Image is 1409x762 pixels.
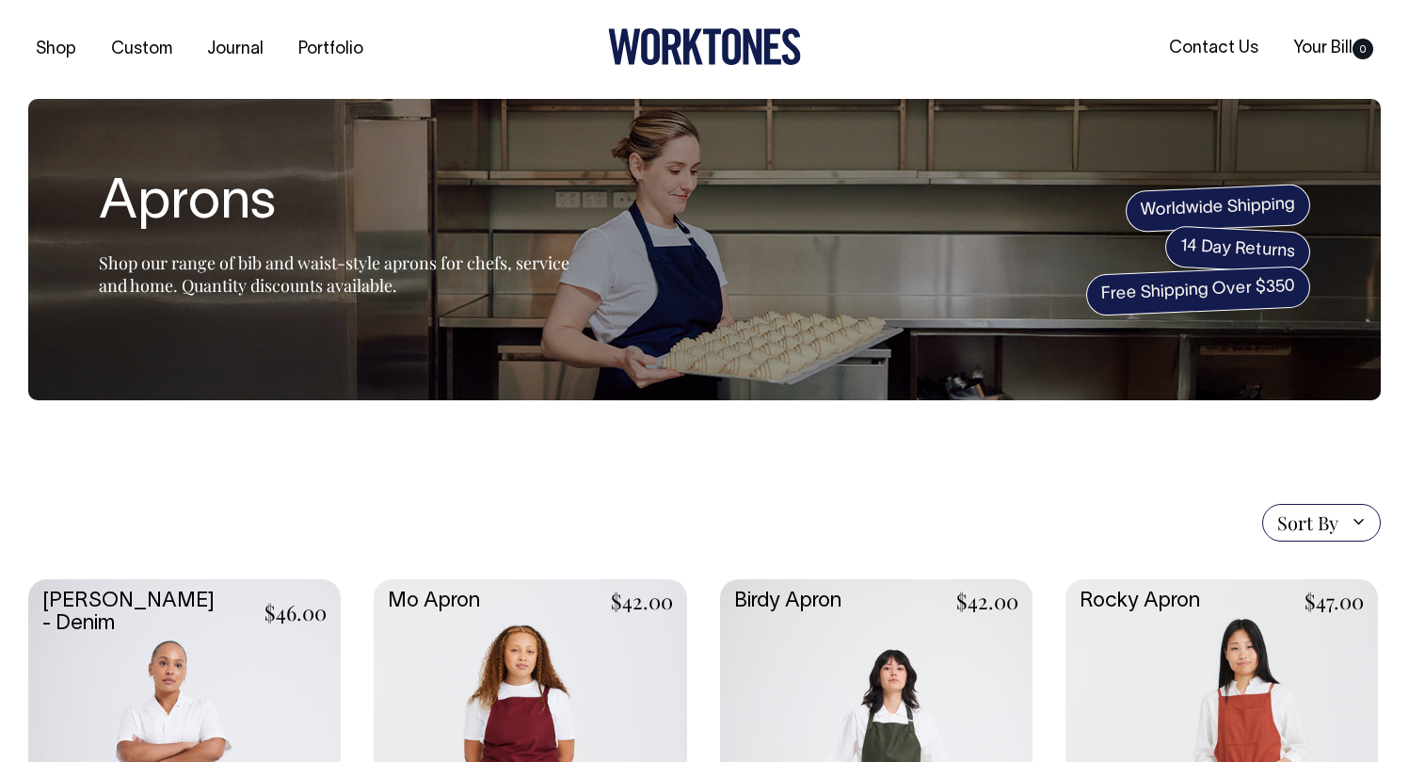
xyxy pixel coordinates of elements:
[1125,184,1311,233] span: Worldwide Shipping
[1161,33,1266,64] a: Contact Us
[1353,39,1373,59] span: 0
[99,174,569,235] h1: Aprons
[200,34,271,65] a: Journal
[28,34,84,65] a: Shop
[1286,33,1381,64] a: Your Bill0
[1164,225,1311,274] span: 14 Day Returns
[104,34,180,65] a: Custom
[1085,266,1311,316] span: Free Shipping Over $350
[99,251,569,297] span: Shop our range of bib and waist-style aprons for chefs, service and home. Quantity discounts avai...
[291,34,371,65] a: Portfolio
[1277,511,1338,534] span: Sort By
